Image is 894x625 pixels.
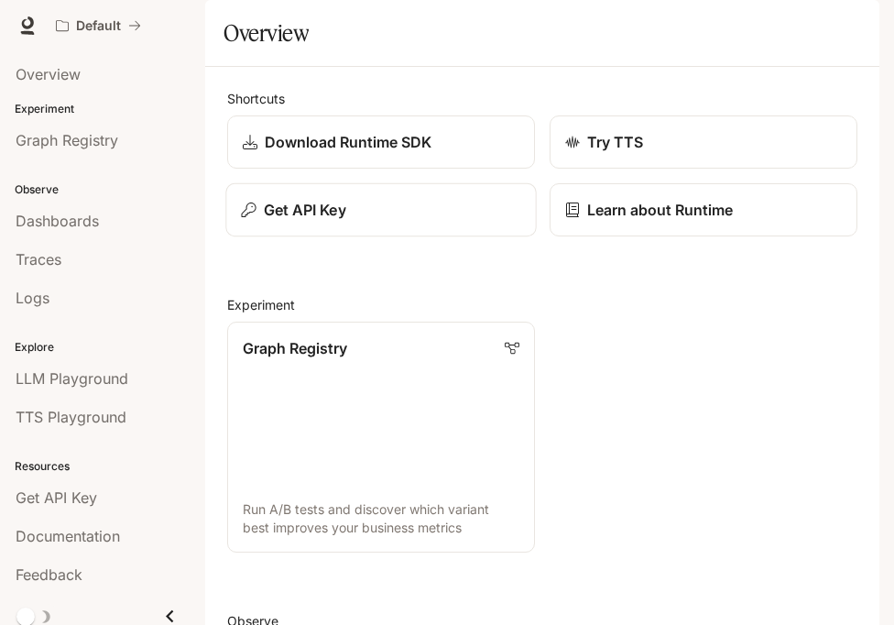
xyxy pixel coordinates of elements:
[550,183,857,236] a: Learn about Runtime
[76,18,121,34] p: Default
[48,7,149,44] button: All workspaces
[223,15,309,51] h1: Overview
[227,322,535,553] a: Graph RegistryRun A/B tests and discover which variant best improves your business metrics
[227,295,857,314] h2: Experiment
[227,89,857,108] h2: Shortcuts
[264,199,346,221] p: Get API Key
[243,337,347,359] p: Graph Registry
[265,131,431,153] p: Download Runtime SDK
[243,500,519,537] p: Run A/B tests and discover which variant best improves your business metrics
[225,183,536,237] button: Get API Key
[587,131,643,153] p: Try TTS
[587,199,733,221] p: Learn about Runtime
[550,115,857,169] a: Try TTS
[227,115,535,169] a: Download Runtime SDK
